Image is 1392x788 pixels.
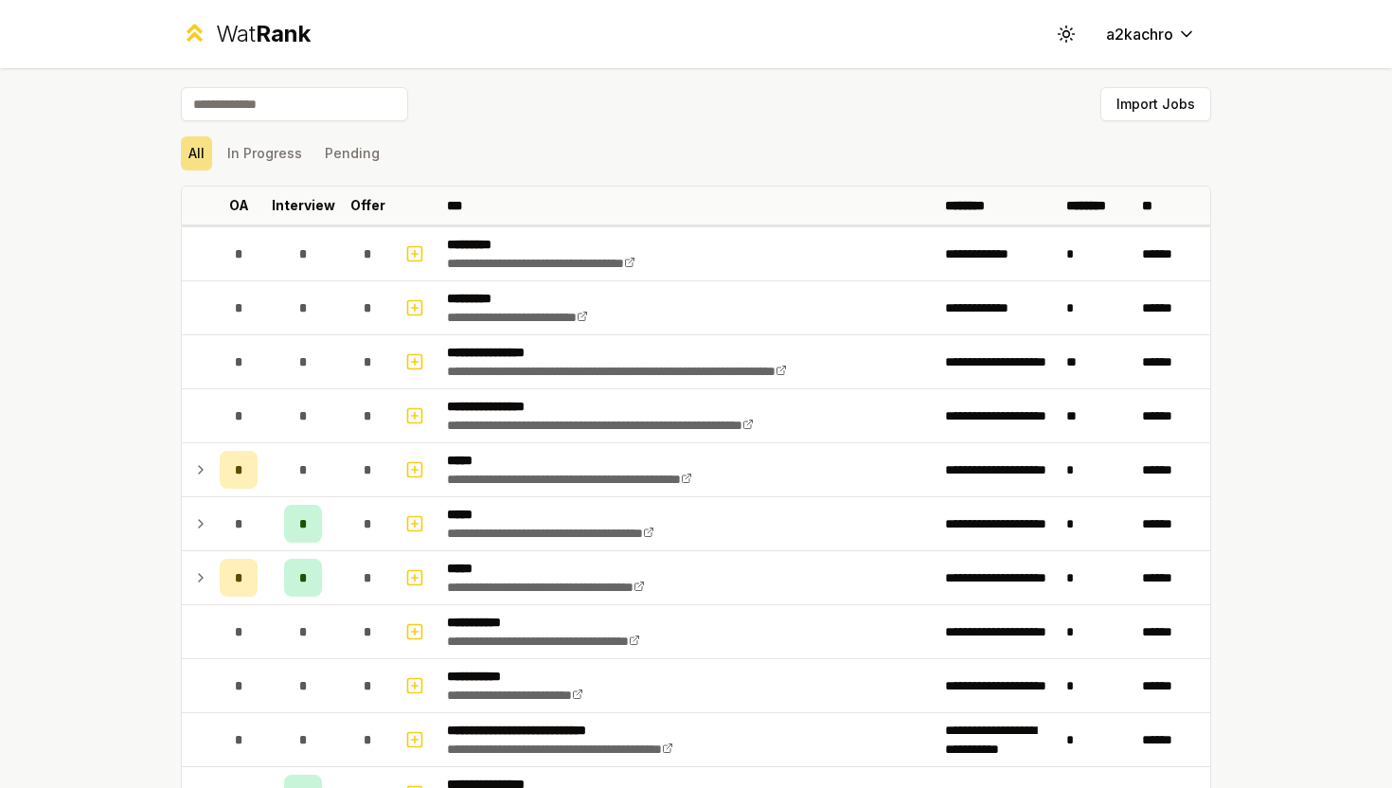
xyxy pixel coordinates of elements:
span: Rank [256,20,311,47]
button: a2kachro [1091,17,1211,51]
button: Import Jobs [1100,87,1211,121]
p: Offer [350,196,385,215]
p: OA [229,196,249,215]
span: a2kachro [1106,23,1173,45]
a: WatRank [181,19,311,49]
div: Wat [216,19,311,49]
p: Interview [272,196,335,215]
button: In Progress [220,136,310,170]
button: All [181,136,212,170]
button: Pending [317,136,387,170]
